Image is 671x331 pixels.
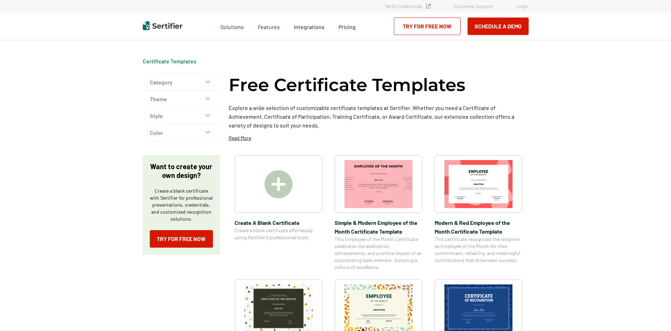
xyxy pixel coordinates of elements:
[338,22,356,30] a: Pricing
[143,58,196,65] div: Breadcrumb
[150,162,213,180] p: Want to create your own design?
[229,74,465,96] h1: Free Certificate Templates
[294,22,324,30] a: Integrations
[394,18,461,35] a: Try for Free Now
[435,155,522,271] a: Modern & Red Employee of the Month Certificate TemplateModern & Red Employee of the Month Certifi...
[264,170,293,198] img: Create A Blank Certificate
[338,23,356,30] span: Pricing
[385,3,431,9] a: Verify Credentials
[143,91,220,108] button: Theme
[344,160,412,208] img: Simple & Modern Employee of the Month Certificate Template
[435,236,522,264] span: This certificate recognizes the recipient as Employee of the Month for their commitment, reliabil...
[143,108,220,124] button: Style
[143,124,220,141] button: Color
[516,3,529,9] a: Login
[454,3,494,9] a: Customer Support
[444,160,512,208] img: Modern & Red Employee of the Month Certificate Template
[143,74,220,91] button: Category
[143,21,182,30] img: Sertifier | Digital Credentialing Platform
[335,236,422,271] span: This Employee of the Month Certificate celebrates the dedication, achievements, and positive impa...
[435,218,522,236] span: Modern & Red Employee of the Month Certificate Template
[335,218,422,236] span: Simple & Modern Employee of the Month Certificate Template
[229,135,251,142] p: Read More
[294,23,324,30] span: Integrations
[229,103,529,130] p: Explore a wide selection of customizable certificate templates at Sertifier. Whether you need a C...
[258,22,280,30] span: Features
[143,58,196,64] a: Certificate Templates
[150,187,213,222] p: Create a blank certificate with Sertifier for professional presentations, credentials, and custom...
[235,227,322,241] span: Create a blank certificate effortlessly using Sertifier’s professional tools.
[235,218,322,227] span: Create A Blank Certificate
[426,4,431,8] img: Verified
[335,155,422,271] a: Simple & Modern Employee of the Month Certificate TemplateSimple & Modern Employee of the Month C...
[220,22,244,30] span: Solutions
[150,230,213,248] a: Try for Free Now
